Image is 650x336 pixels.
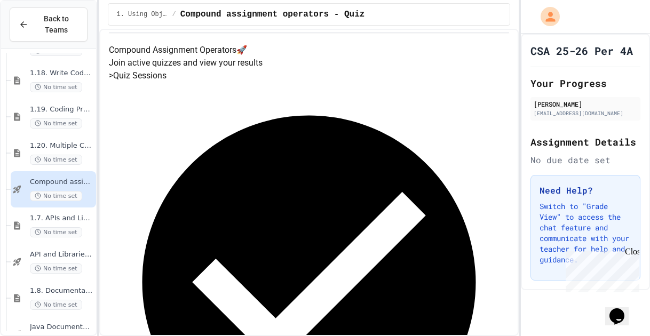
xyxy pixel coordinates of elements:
span: No time set [30,300,82,310]
iframe: chat widget [605,293,639,325]
span: No time set [30,82,82,92]
span: 1.8. Documentation with Comments and Preconditions [30,286,94,295]
span: 1. Using Objects and Methods [117,10,168,19]
span: No time set [30,191,82,201]
span: Java Documentation with Comments - Topic 1.8 [30,323,94,332]
h2: Your Progress [530,76,640,91]
span: / [172,10,176,19]
span: Compound assignment operators - Quiz [180,8,365,21]
h4: Compound Assignment Operators 🚀 [109,44,510,57]
h3: Need Help? [540,184,631,197]
span: API and Libraries - Topic 1.7 [30,250,94,259]
p: Switch to "Grade View" to access the chat feature and communicate with your teacher for help and ... [540,201,631,265]
h5: > Quiz Sessions [109,69,510,82]
div: No due date set [530,154,640,166]
div: Chat with us now!Close [4,4,74,68]
h1: CSA 25-26 Per 4A [530,43,633,58]
span: 1.7. APIs and Libraries [30,214,94,223]
div: [PERSON_NAME] [534,99,637,109]
div: My Account [529,4,562,29]
span: 1.18. Write Code Practice 1.1-1.6 [30,69,94,78]
div: [EMAIL_ADDRESS][DOMAIN_NAME] [534,109,637,117]
span: 1.20. Multiple Choice Exercises for Unit 1a (1.1-1.6) [30,141,94,150]
span: 1.19. Coding Practice 1a (1.1-1.6) [30,105,94,114]
span: No time set [30,263,82,274]
button: Back to Teams [10,7,88,42]
span: No time set [30,227,82,237]
span: No time set [30,118,82,129]
p: Join active quizzes and view your results [109,57,510,69]
h2: Assignment Details [530,134,640,149]
span: No time set [30,155,82,165]
span: Compound assignment operators - Quiz [30,178,94,187]
span: Back to Teams [35,13,78,36]
iframe: chat widget [561,247,639,292]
